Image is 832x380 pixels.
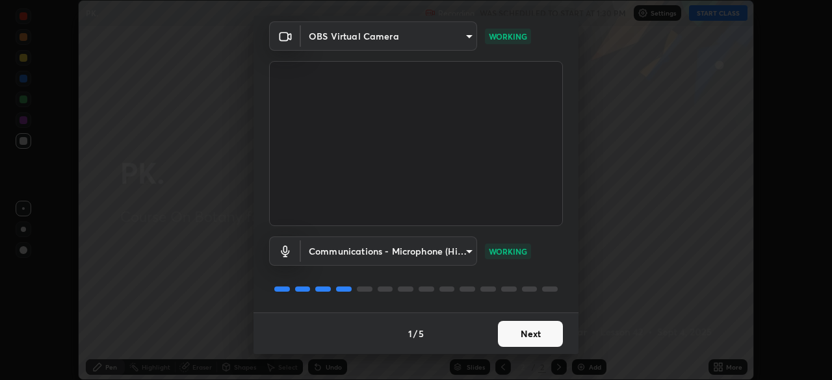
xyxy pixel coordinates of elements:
div: OBS Virtual Camera [301,21,477,51]
h4: / [413,327,417,340]
button: Next [498,321,563,347]
p: WORKING [489,246,527,257]
p: WORKING [489,31,527,42]
h4: 5 [419,327,424,340]
h4: 1 [408,327,412,340]
div: OBS Virtual Camera [301,236,477,266]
